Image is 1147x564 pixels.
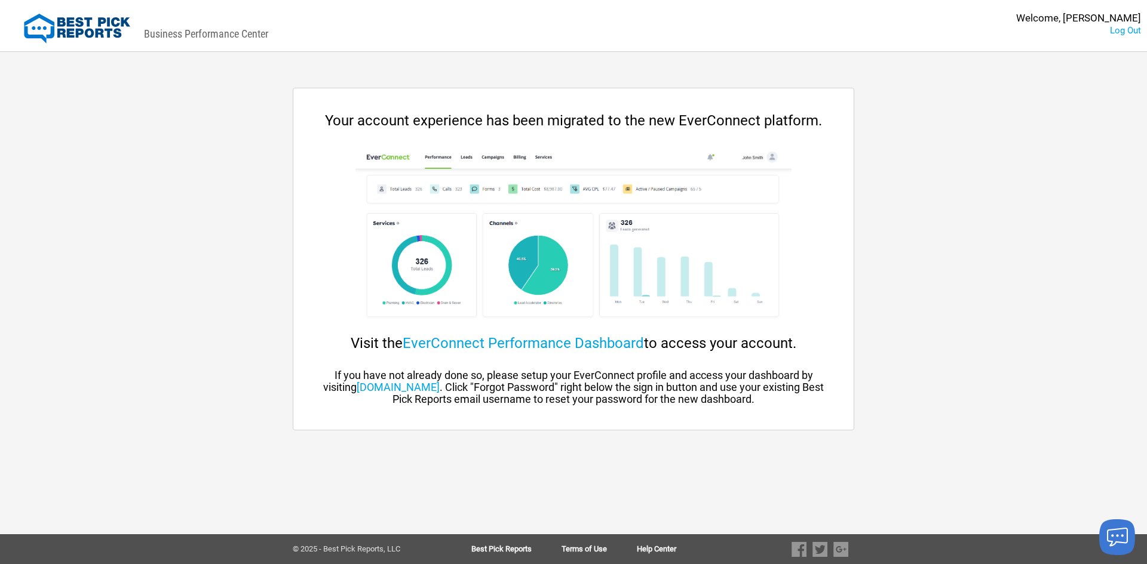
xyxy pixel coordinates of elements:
a: EverConnect Performance Dashboard [403,335,644,352]
a: Help Center [637,545,676,553]
div: If you have not already done so, please setup your EverConnect profile and access your dashboard ... [317,369,830,405]
img: Best Pick Reports Logo [24,14,130,44]
a: Best Pick Reports [471,545,562,553]
div: © 2025 - Best Pick Reports, LLC [293,545,433,553]
img: cp-dashboard.png [355,147,791,326]
a: Terms of Use [562,545,637,553]
div: Visit the to access your account. [317,335,830,352]
div: Welcome, [PERSON_NAME] [1016,12,1141,24]
div: Your account experience has been migrated to the new EverConnect platform. [317,112,830,129]
button: Launch chat [1099,519,1135,555]
a: [DOMAIN_NAME] [357,381,440,393]
a: Log Out [1110,25,1141,36]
